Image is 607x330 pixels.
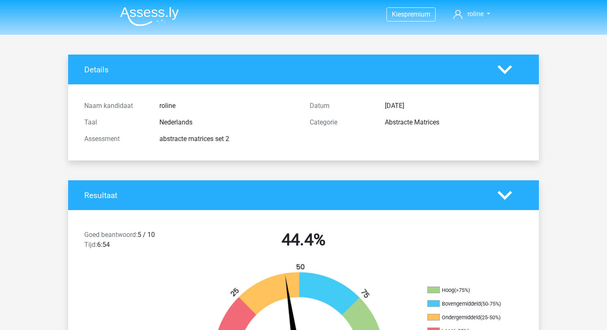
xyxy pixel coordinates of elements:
span: premium [404,10,430,18]
h4: Details [84,65,485,74]
h2: 44.4% [197,230,410,250]
h4: Resultaat [84,191,485,200]
div: Nederlands [153,117,303,127]
div: [DATE] [379,101,529,111]
span: Kies [392,10,404,18]
img: Assessly [120,7,179,26]
div: (>75%) [454,287,470,293]
li: Ondergemiddeld [427,314,510,321]
div: 5 / 10 6:54 [78,230,191,253]
div: Assessment [78,134,153,144]
div: Taal [78,117,153,127]
a: Kiespremium [387,9,435,20]
div: Datum [303,101,379,111]
div: (25-50%) [480,314,500,320]
span: Goed beantwoord: [84,231,138,239]
div: abstracte matrices set 2 [153,134,303,144]
div: Naam kandidaat [78,101,153,111]
span: Tijd: [84,241,97,249]
div: roline [153,101,303,111]
li: Bovengemiddeld [427,300,510,308]
div: Categorie [303,117,379,127]
span: roline [467,10,484,18]
div: Abstracte Matrices [379,117,529,127]
li: Hoog [427,287,510,294]
div: (50-75%) [481,301,501,307]
a: roline [450,9,493,19]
